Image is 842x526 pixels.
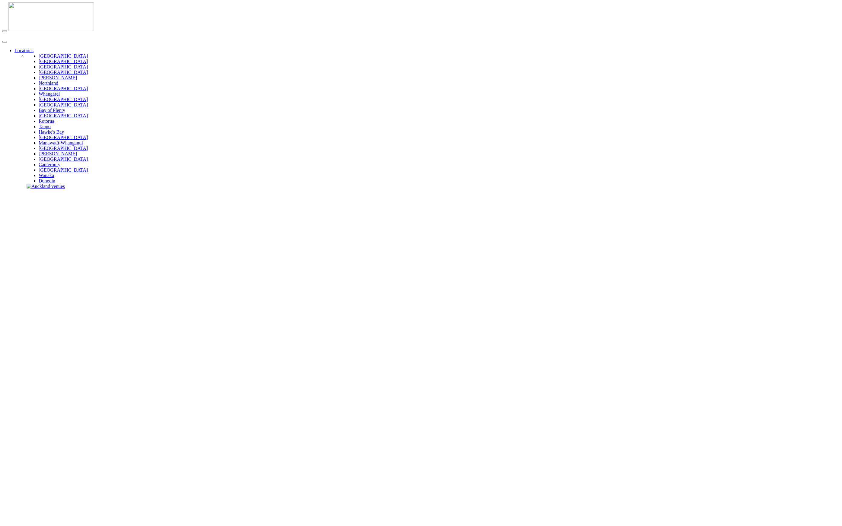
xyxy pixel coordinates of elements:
a: Taupo [39,124,51,129]
img: new-zealand-venues-text.png [2,32,77,36]
a: [GEOGRAPHIC_DATA] [39,167,88,173]
a: Whangarei [39,91,60,97]
a: [GEOGRAPHIC_DATA] [39,102,88,107]
a: [PERSON_NAME] [39,151,77,156]
a: Rotorua [39,119,54,124]
a: [PERSON_NAME] [39,75,77,80]
a: [GEOGRAPHIC_DATA] [39,113,88,118]
img: nzv-logo.png [8,2,94,31]
a: Dunedin [39,178,55,183]
a: [GEOGRAPHIC_DATA] [39,157,88,162]
a: [GEOGRAPHIC_DATA] [39,135,88,140]
a: Canterbury [39,162,60,167]
a: Northland [39,81,58,86]
a: Locations [14,48,34,53]
a: [GEOGRAPHIC_DATA] [39,86,88,91]
img: Auckland venues [27,184,65,189]
a: [GEOGRAPHIC_DATA] [39,64,88,69]
a: Manawatū-Whanganui [39,140,83,145]
a: [GEOGRAPHIC_DATA] [39,70,88,75]
a: [GEOGRAPHIC_DATA] [39,59,88,64]
a: Bay of Plenty [39,108,65,113]
a: Wanaka [39,173,54,178]
a: [GEOGRAPHIC_DATA] [39,53,88,59]
a: [GEOGRAPHIC_DATA] [39,146,88,151]
a: [GEOGRAPHIC_DATA] [39,97,88,102]
a: Hawke's Bay [39,129,64,135]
